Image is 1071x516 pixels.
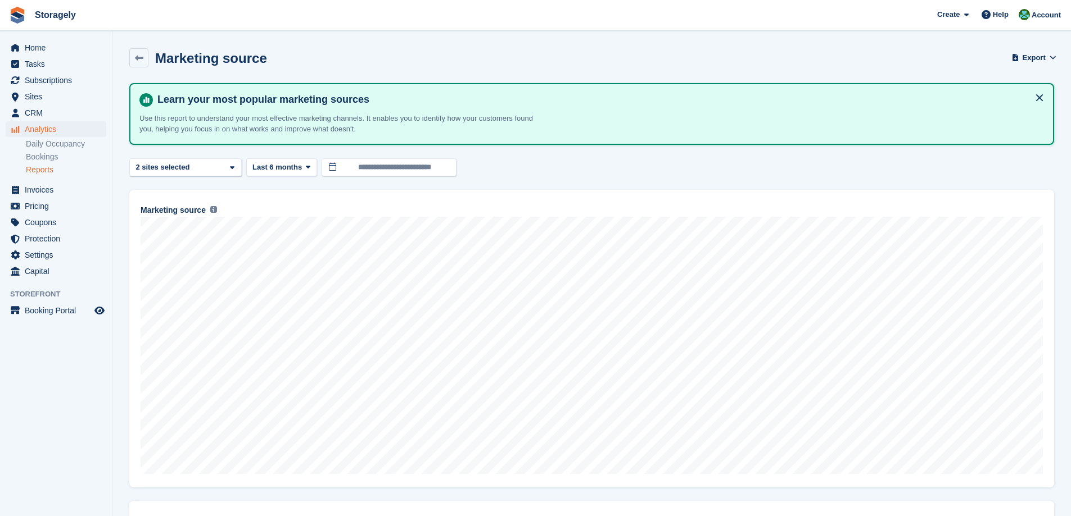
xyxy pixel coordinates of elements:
span: Protection [25,231,92,246]
span: Tasks [25,56,92,72]
span: Invoices [25,182,92,198]
button: Last 6 months [246,158,317,177]
a: menu [6,263,106,279]
span: Create [937,9,960,20]
a: menu [6,231,106,246]
span: CRM [25,105,92,121]
a: menu [6,247,106,263]
a: menu [6,121,106,137]
span: Marketing source [141,204,206,216]
a: menu [6,89,106,104]
span: Booking Portal [25,303,92,318]
a: menu [6,303,106,318]
span: Coupons [25,214,92,230]
span: Analytics [25,121,92,137]
a: menu [6,56,106,72]
span: Home [25,40,92,56]
a: menu [6,198,106,214]
h2: Marketing source [155,51,267,66]
a: Storagely [30,6,80,24]
span: Capital [25,263,92,279]
span: Account [1032,10,1061,21]
span: Export [1023,52,1046,63]
a: menu [6,40,106,56]
span: Help [993,9,1009,20]
a: menu [6,105,106,121]
a: menu [6,72,106,88]
h4: Learn your most popular marketing sources [153,93,1044,106]
a: menu [6,182,106,198]
span: Storefront [10,289,112,300]
a: menu [6,214,106,230]
button: Export [1014,48,1054,67]
img: stora-icon-8386f47178a22dfd0bd8f6a31ec36ba5ce8667c1dd55bd0f319d3a0aa187defe.svg [9,7,26,24]
img: icon-info-grey-7440780725fd019a000dd9b08b2336e03edf1995a4989e88bcd33f0948082b44.svg [210,206,217,213]
a: Daily Occupancy [26,139,106,149]
span: Settings [25,247,92,263]
a: Reports [26,165,106,175]
img: Notifications [1019,9,1030,20]
p: Use this report to understand your most effective marketing channels. It enables you to identify ... [139,113,533,135]
span: Last 6 months [252,162,302,173]
a: Preview store [93,304,106,317]
span: Subscriptions [25,72,92,88]
div: 2 sites selected [134,162,194,173]
span: Sites [25,89,92,104]
span: Pricing [25,198,92,214]
a: Bookings [26,152,106,162]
